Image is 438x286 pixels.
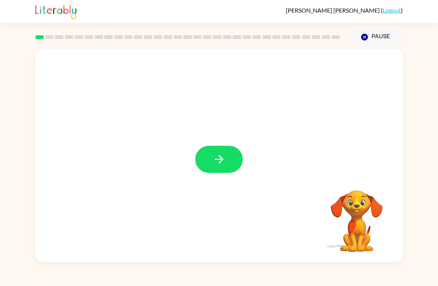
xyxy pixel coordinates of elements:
video: Your browser must support playing .mp4 files to use Literably. Please try using another browser. [320,179,394,253]
button: Pause [349,29,403,46]
div: ( ) [286,7,403,14]
a: Logout [383,7,401,14]
span: [PERSON_NAME] [PERSON_NAME] [286,7,381,14]
img: Literably [35,3,76,19]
